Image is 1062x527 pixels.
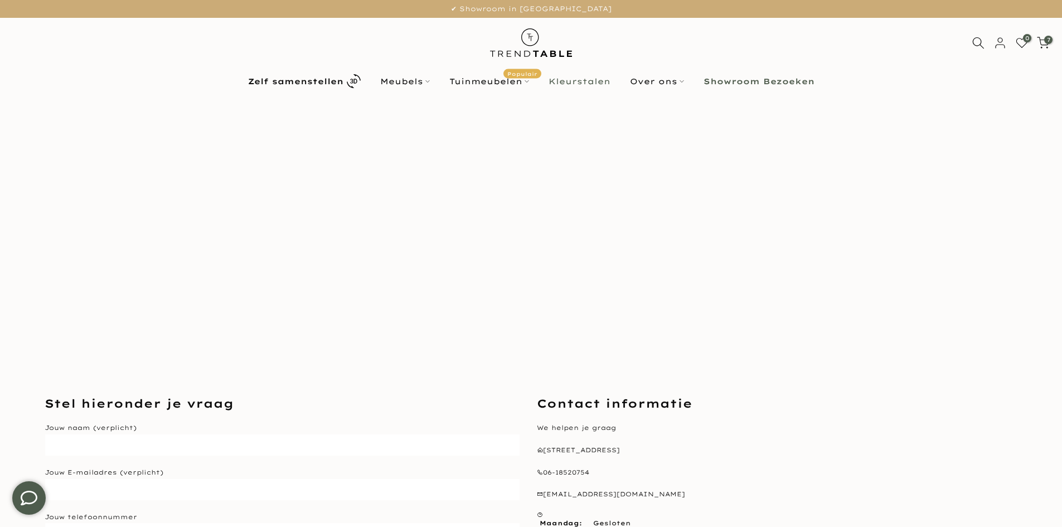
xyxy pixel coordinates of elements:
label: Jouw E-mailadres (verplicht) [45,468,163,476]
a: Zelf samenstellen [238,71,370,91]
label: Jouw telefoonnummer [45,513,137,521]
p: [EMAIL_ADDRESS][DOMAIN_NAME] [537,489,1012,500]
a: 7 [1037,37,1049,49]
label: Jouw naam (verplicht) [45,424,137,432]
h3: Stel hieronder je vraag [45,395,520,412]
h3: Contact informatie [537,395,1012,412]
a: TuinmeubelenPopulair [439,75,539,88]
b: Zelf samenstellen [248,78,343,85]
a: Showroom Bezoeken [694,75,824,88]
a: 0 [1016,37,1028,49]
p: We helpen je graag [537,423,1012,434]
span: Populair [503,69,541,78]
p: [STREET_ADDRESS] [537,445,1012,456]
img: trend-table [482,18,580,67]
strong: Maandag: [540,519,582,527]
p: ✔ Showroom in [GEOGRAPHIC_DATA] [14,3,1048,15]
iframe: toggle-frame [1,470,57,526]
span: 7 [1044,36,1053,44]
a: Kleurstalen [539,75,620,88]
a: Over ons [620,75,694,88]
a: Meubels [370,75,439,88]
b: Showroom Bezoeken [704,78,814,85]
span: 0 [1023,34,1031,42]
p: 06-18520754 [537,467,1012,478]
